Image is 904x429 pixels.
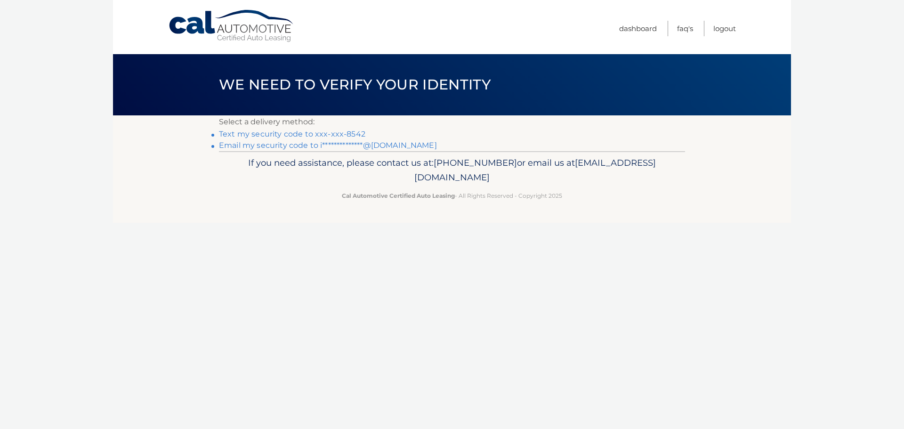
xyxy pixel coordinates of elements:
a: Text my security code to xxx-xxx-8542 [219,130,365,138]
span: [PHONE_NUMBER] [434,157,517,168]
p: - All Rights Reserved - Copyright 2025 [225,191,679,201]
a: Cal Automotive [168,9,295,43]
p: If you need assistance, please contact us at: or email us at [225,155,679,186]
a: FAQ's [677,21,693,36]
span: We need to verify your identity [219,76,491,93]
a: Dashboard [619,21,657,36]
strong: Cal Automotive Certified Auto Leasing [342,192,455,199]
p: Select a delivery method: [219,115,685,129]
a: Logout [713,21,736,36]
